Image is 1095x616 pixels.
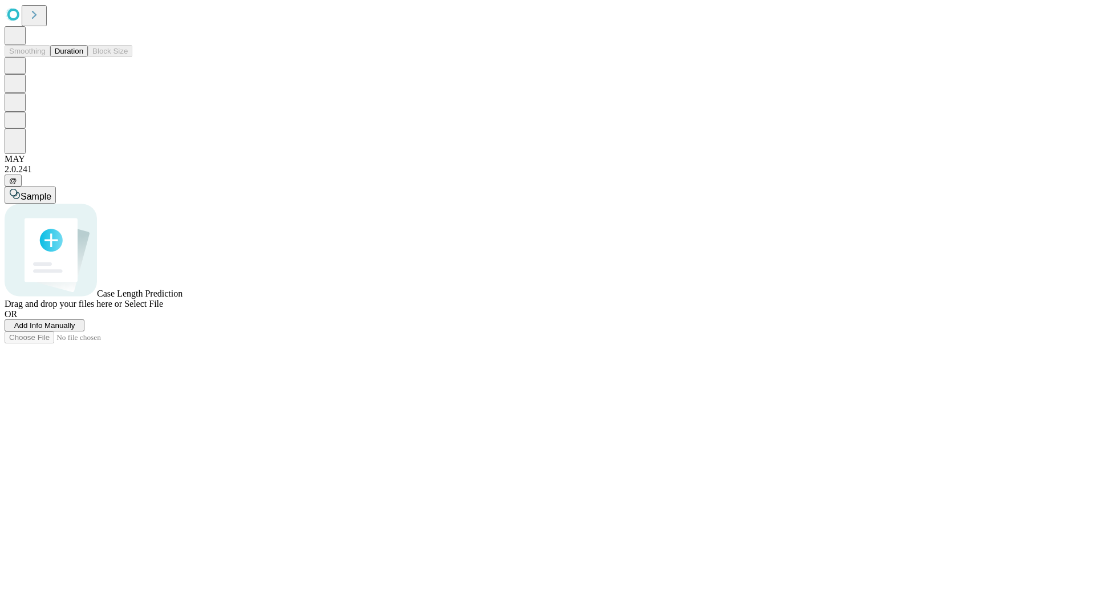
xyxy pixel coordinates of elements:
[5,309,17,319] span: OR
[50,45,88,57] button: Duration
[5,319,84,331] button: Add Info Manually
[5,175,22,187] button: @
[14,321,75,330] span: Add Info Manually
[21,192,51,201] span: Sample
[88,45,132,57] button: Block Size
[5,164,1090,175] div: 2.0.241
[5,299,122,309] span: Drag and drop your files here or
[97,289,182,298] span: Case Length Prediction
[5,45,50,57] button: Smoothing
[124,299,163,309] span: Select File
[5,187,56,204] button: Sample
[9,176,17,185] span: @
[5,154,1090,164] div: MAY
